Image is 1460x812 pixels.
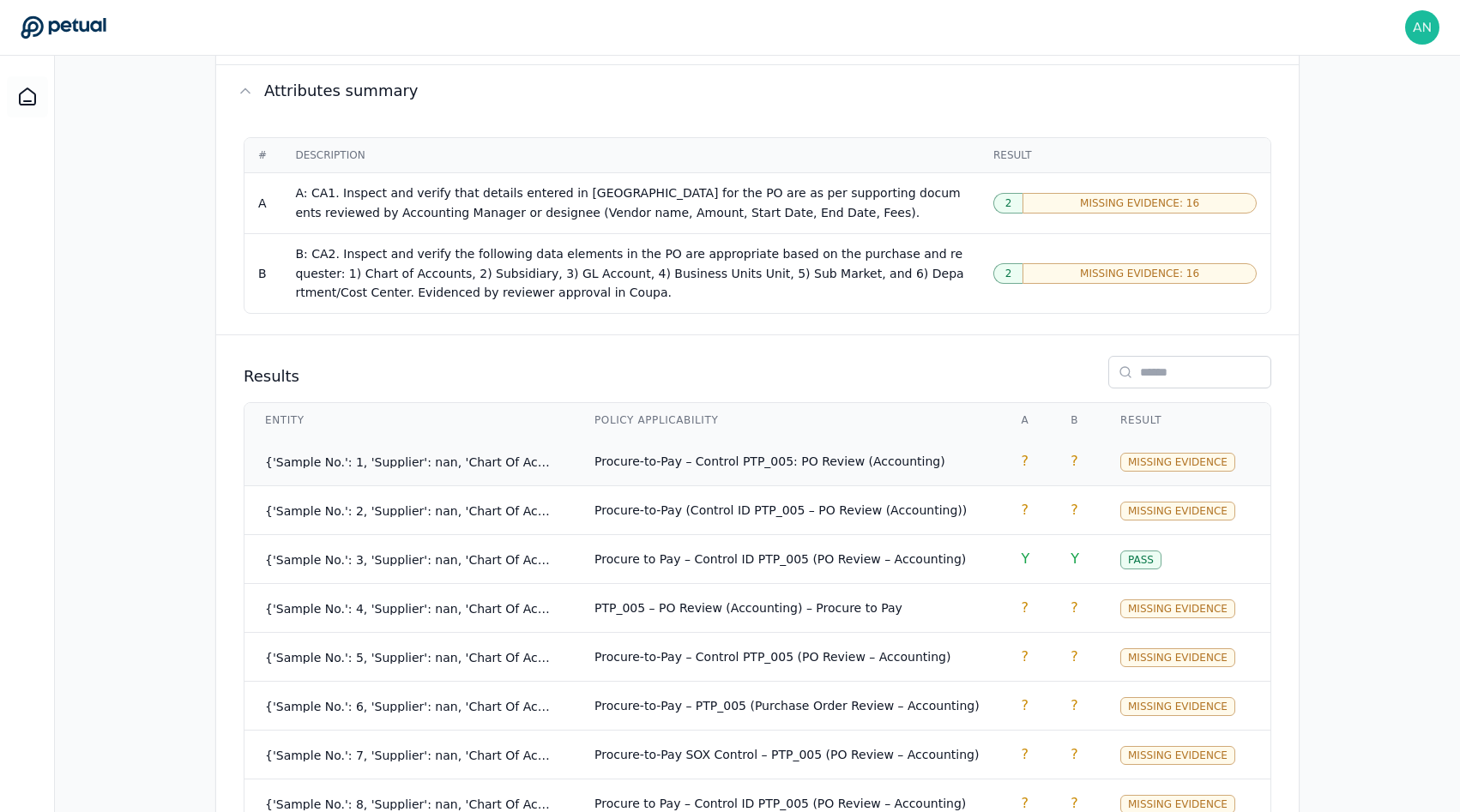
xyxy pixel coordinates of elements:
span: Procure-to-Pay – PTP_005 (Purchase Order Review – Accounting) [594,699,980,713]
span: ? [1021,795,1029,811]
div: {'Sample No.': 7, 'Supplier': nan, 'Chart Of Accounts': 'DoorDash, Inc.', 'Requested By (Header)'... [265,748,553,761]
th: B [1050,403,1100,437]
span: ? [1071,453,1078,469]
span: Procure to Pay – Control ID PTP_005 (PO Review – Accounting) [594,797,966,810]
span: Procure-to-Pay SOX Control – PTP_005 (PO Review – Accounting) [594,748,979,761]
td: A [244,173,281,234]
span: ? [1071,648,1078,665]
span: 2 [1005,196,1012,210]
span: ? [1071,502,1078,518]
span: ? [1021,599,1029,616]
div: {'Sample No.': 8, 'Supplier': nan, 'Chart Of Accounts': 'DoorDash, Inc.', 'Requested By (Header)'... [265,797,553,810]
a: Go to Dashboard [21,15,106,39]
span: Procure-to-Pay – Control PTP_005 (PO Review – Accounting) [594,650,950,664]
div: Missing Evidence [1120,746,1235,765]
span: Procure to Pay – Control ID PTP_005 (PO Review – Accounting) [594,552,966,566]
span: Y [1071,550,1079,567]
span: ? [1071,599,1078,616]
span: Procure-to-Pay (Control ID PTP_005 – PO Review (Accounting)) [594,503,967,517]
h2: Attributes summary [264,79,419,103]
span: 2 [1005,267,1012,280]
th: # [244,138,281,173]
th: Entity [244,403,574,437]
th: Result [1100,403,1256,437]
span: ? [1071,795,1078,811]
div: Missing Evidence [1120,453,1235,472]
div: Pass [1120,550,1161,569]
h2: Results [244,364,299,388]
img: andrew+doordash@petual.ai [1405,10,1439,45]
div: {'Sample No.': 2, 'Supplier': nan, 'Chart Of Accounts': 'DoorDash, Inc.', 'Requested By (Header)'... [265,503,553,517]
span: Missing Evidence: 16 [1080,196,1199,210]
div: {'Sample No.': 6, 'Supplier': nan, 'Chart Of Accounts': 'DoorDash, Inc.', 'Requested By (Header)'... [265,699,553,713]
div: A: CA1. Inspect and verify that details entered in [GEOGRAPHIC_DATA] for the PO are as per suppor... [295,183,966,223]
span: Procure-to-Pay – Control PTP_005: PO Review (Accounting) [594,454,945,468]
div: B: CA2. Inspect and verify the following data elements in the PO are appropriate based on the pur... [295,244,966,303]
span: ? [1071,697,1078,713]
span: Missing Evidence: 16 [1080,267,1199,280]
div: {'Sample No.': 5, 'Supplier': nan, 'Chart Of Accounts': 'DoorDash, Inc.', 'Requested By (Header)'... [265,650,553,664]
span: ? [1021,746,1029,762]
span: ? [1021,453,1029,469]
span: PTP_005 – PO Review (Accounting) – Procure to Pay [594,601,902,615]
td: B [244,233,281,313]
a: Dashboard [7,76,48,117]
span: ? [1021,502,1029,518]
span: ? [1021,697,1029,713]
span: ? [1071,746,1078,762]
div: {'Sample No.': 3, 'Supplier': nan, 'Chart Of Accounts': 'DoorDash, Inc.', 'Requested By (Header)'... [265,552,553,566]
th: Description [281,138,980,173]
button: Attributes summary [216,65,1299,117]
th: A [1000,403,1050,437]
div: Missing Evidence [1120,648,1235,667]
div: {'Sample No.': 1, 'Supplier': nan, 'Chart Of Accounts': 'DoorDash, Inc.', 'Requested By (Header)'... [265,454,553,468]
span: ? [1021,648,1029,665]
th: Result [980,138,1270,173]
div: Missing Evidence [1120,697,1235,716]
div: Missing Evidence [1120,502,1235,520]
th: Policy Applicability [574,403,1000,437]
span: Y [1021,550,1029,567]
div: Missing Evidence [1120,599,1235,618]
div: {'Sample No.': 4, 'Supplier': nan, 'Chart Of Accounts': 'DoorDash, Inc.', 'Requested By (Header)'... [265,601,553,615]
